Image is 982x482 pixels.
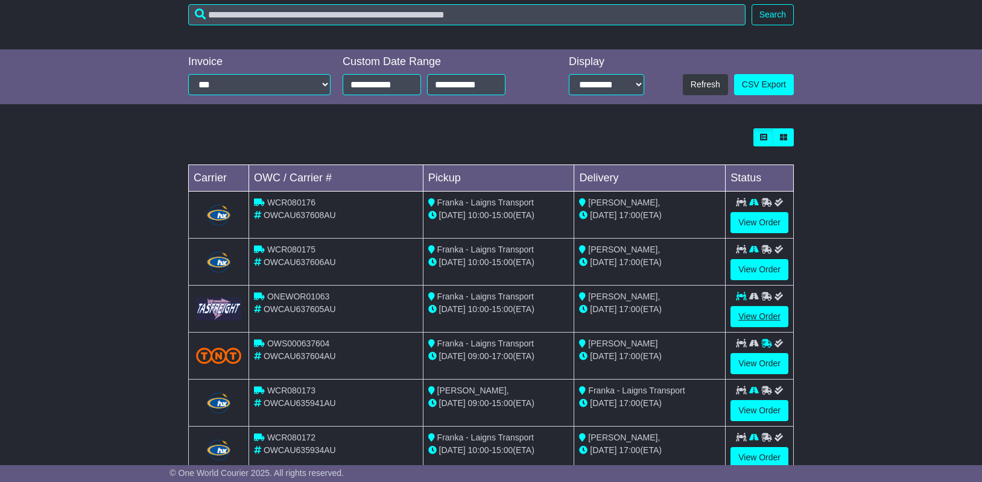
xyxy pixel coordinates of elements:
div: (ETA) [579,350,720,363]
span: [PERSON_NAME], [588,245,660,254]
div: Invoice [188,55,331,69]
button: Refresh [683,74,728,95]
span: Franka - Laigns Transport [437,245,534,254]
div: Custom Date Range [343,55,536,69]
span: Franka - Laigns Transport [437,339,534,348]
span: 09:00 [468,398,489,408]
span: OWS000637604 [267,339,330,348]
div: (ETA) [579,303,720,316]
span: OWCAU637604AU [264,351,336,361]
a: View Order [730,212,788,233]
td: OWC / Carrier # [249,165,423,192]
span: OWCAU637605AU [264,304,336,314]
span: [DATE] [439,351,466,361]
img: Hunter_Express.png [205,203,232,227]
a: View Order [730,259,788,280]
span: [DATE] [439,210,466,220]
span: [PERSON_NAME], [588,433,660,442]
a: CSV Export [734,74,794,95]
div: - (ETA) [428,444,569,457]
a: View Order [730,353,788,374]
div: - (ETA) [428,209,569,222]
a: View Order [730,306,788,327]
span: [DATE] [439,304,466,314]
div: (ETA) [579,397,720,410]
span: 10:00 [468,304,489,314]
img: Hunter_Express.png [205,250,232,274]
a: View Order [730,447,788,468]
span: 15:00 [492,445,513,455]
span: 15:00 [492,398,513,408]
span: [PERSON_NAME], [437,386,509,395]
span: 17:00 [619,351,640,361]
span: [DATE] [590,257,616,267]
span: [DATE] [439,398,466,408]
span: Franka - Laigns Transport [588,386,685,395]
span: 17:00 [619,257,640,267]
span: [PERSON_NAME], [588,198,660,207]
div: - (ETA) [428,256,569,269]
a: View Order [730,400,788,421]
span: 10:00 [468,445,489,455]
button: Search [752,4,794,25]
div: (ETA) [579,256,720,269]
span: © One World Courier 2025. All rights reserved. [169,468,344,478]
div: (ETA) [579,209,720,222]
img: Hunter_Express.png [205,438,232,462]
img: TNT_Domestic.png [196,348,241,364]
span: 17:00 [619,398,640,408]
span: [DATE] [590,445,616,455]
img: GetCarrierServiceLogo [196,297,241,321]
span: 17:00 [492,351,513,361]
div: - (ETA) [428,350,569,363]
span: Franka - Laigns Transport [437,292,534,301]
td: Pickup [423,165,574,192]
div: (ETA) [579,444,720,457]
div: - (ETA) [428,397,569,410]
span: [DATE] [590,351,616,361]
div: Display [569,55,644,69]
span: 10:00 [468,210,489,220]
span: Franka - Laigns Transport [437,433,534,442]
div: - (ETA) [428,303,569,316]
span: WCR080172 [267,433,315,442]
span: [DATE] [439,445,466,455]
span: [PERSON_NAME], [588,292,660,301]
span: 17:00 [619,304,640,314]
span: OWCAU635934AU [264,445,336,455]
span: Franka - Laigns Transport [437,198,534,207]
span: [DATE] [590,210,616,220]
span: [PERSON_NAME] [588,339,657,348]
span: [DATE] [590,398,616,408]
span: 15:00 [492,304,513,314]
td: Delivery [574,165,726,192]
span: 15:00 [492,210,513,220]
span: WCR080176 [267,198,315,207]
span: OWCAU635941AU [264,398,336,408]
span: WCR080173 [267,386,315,395]
span: OWCAU637608AU [264,210,336,220]
span: 09:00 [468,351,489,361]
span: 17:00 [619,210,640,220]
td: Status [726,165,794,192]
span: [DATE] [439,257,466,267]
img: Hunter_Express.png [205,391,232,415]
td: Carrier [189,165,249,192]
span: [DATE] [590,304,616,314]
span: 17:00 [619,445,640,455]
span: WCR080175 [267,245,315,254]
span: ONEWOR01063 [267,292,329,301]
span: OWCAU637606AU [264,257,336,267]
span: 10:00 [468,257,489,267]
span: 15:00 [492,257,513,267]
